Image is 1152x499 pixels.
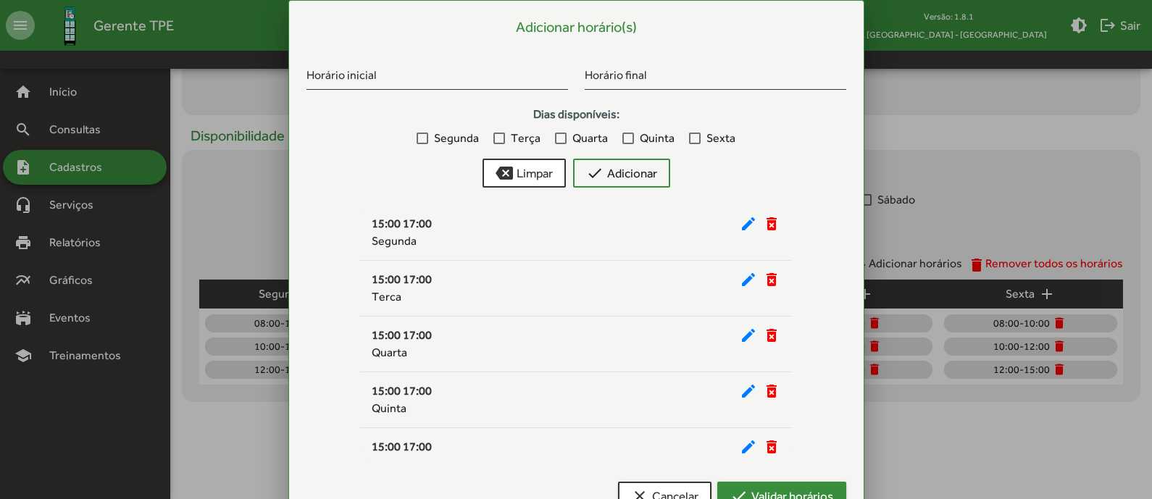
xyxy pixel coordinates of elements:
[372,232,780,250] div: Segunda
[372,217,432,230] span: 15:00 17:00
[372,344,780,361] div: Quarta
[372,328,432,342] span: 15:00 17:00
[511,130,540,147] span: Terça
[434,130,479,147] span: Segunda
[496,164,513,182] mat-icon: backspace
[496,160,553,186] span: Limpar
[763,382,780,400] mat-icon: delete_forever
[706,130,735,147] span: Sexta
[740,438,757,456] mat-icon: edit
[763,215,780,232] mat-icon: delete_forever
[306,18,846,35] h5: Adicionar horário(s)
[586,160,657,186] span: Adicionar
[640,130,675,147] span: Quinta
[483,159,566,188] button: Limpar
[763,327,780,344] mat-icon: delete_forever
[372,400,780,417] div: Quinta
[372,384,432,398] span: 15:00 17:00
[372,456,780,473] div: Sexta
[572,130,608,147] span: Quarta
[372,272,432,286] span: 15:00 17:00
[586,164,604,182] mat-icon: check
[740,382,757,400] mat-icon: edit
[763,271,780,288] mat-icon: delete_forever
[573,159,670,188] button: Adicionar
[372,440,432,453] span: 15:00 17:00
[740,327,757,344] mat-icon: edit
[740,215,757,232] mat-icon: edit
[740,271,757,288] mat-icon: edit
[306,106,846,129] strong: Dias disponíveis:
[763,438,780,456] mat-icon: delete_forever
[372,288,780,306] div: Terca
